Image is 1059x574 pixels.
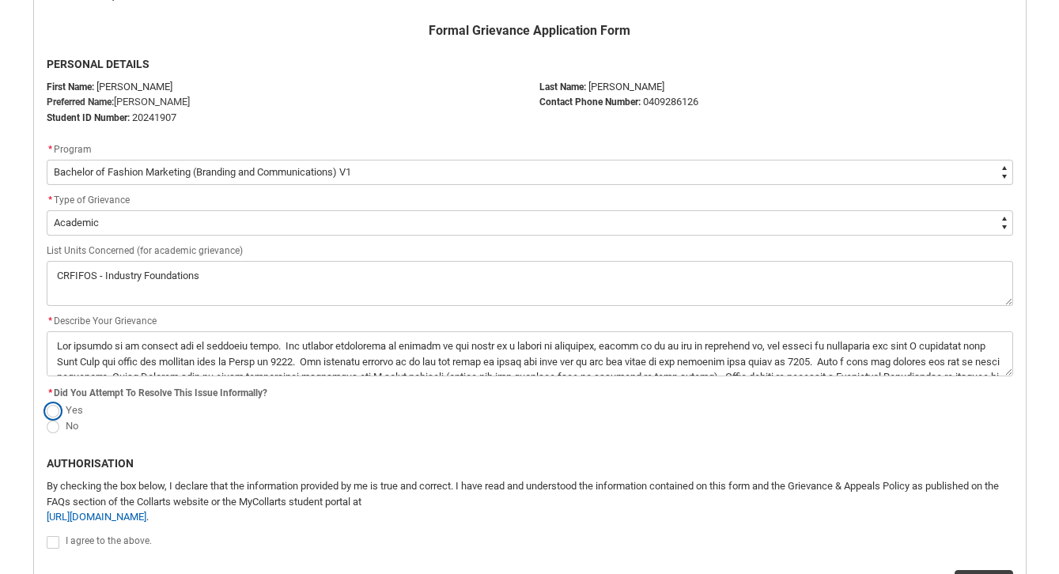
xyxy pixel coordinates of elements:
span: Describe Your Grievance [47,315,157,327]
span: List Units Concerned (for academic grievance) [47,245,243,256]
p: By checking the box below, I declare that the information provided by me is true and correct. I h... [47,478,1013,509]
span: 0409286126 [643,96,698,108]
span: No [66,420,78,432]
p: . [47,509,1013,525]
abbr: required [48,387,52,398]
abbr: required [48,315,52,327]
b: AUTHORISATION [47,457,134,470]
b: Contact Phone Number: [539,96,641,108]
span: Did You Attempt To Resolve This Issue Informally? [54,387,267,398]
p: [PERSON_NAME] [539,79,1013,95]
strong: First Name: [47,81,94,93]
p: 20241907 [47,110,520,126]
b: Last Name: [539,81,586,93]
p: [PERSON_NAME] [47,79,520,95]
abbr: required [48,194,52,206]
b: PERSONAL DETAILS [47,58,149,70]
strong: Preferred Name: [47,96,114,108]
span: Type of Grievance [54,194,130,206]
span: [PERSON_NAME] [114,96,190,108]
span: Program [54,144,92,155]
strong: Student ID Number: [47,112,130,123]
span: Yes [66,404,83,416]
a: [URL][DOMAIN_NAME] [47,511,146,523]
b: Formal Grievance Application Form [429,23,630,38]
span: I agree to the above. [66,535,152,546]
abbr: required [48,144,52,155]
